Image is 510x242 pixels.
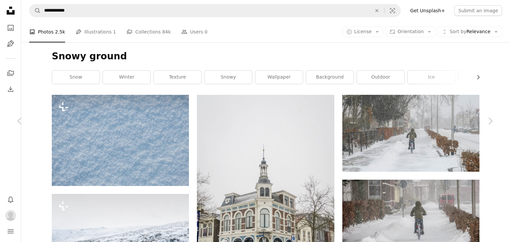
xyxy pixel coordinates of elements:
[4,37,17,50] a: Illustrations
[459,71,506,84] a: nature
[384,4,400,17] button: Visual search
[5,210,16,221] img: Avatar of user Pavel Ivanov
[4,209,17,222] button: Profile
[29,4,401,17] form: Find visuals sitewide
[113,28,116,35] span: 1
[342,130,479,136] a: person in brown jacket riding bicycle on snow covered road during daytime
[386,27,435,37] button: Orientation
[76,21,116,42] a: Illustrations 1
[450,29,490,35] span: Relevance
[357,71,404,84] a: outdoor
[52,95,189,186] img: a bird flying in the sky with a lot of snow on it
[454,5,502,16] button: Submit an image
[438,27,502,37] button: Sort byRelevance
[205,28,208,35] span: 0
[162,28,171,35] span: 84k
[52,137,189,143] a: a bird flying in the sky with a lot of snow on it
[450,29,466,34] span: Sort by
[4,193,17,206] button: Notifications
[343,27,383,37] button: License
[52,50,479,62] h1: Snowy ground
[103,71,150,84] a: winter
[4,67,17,80] a: Collections
[397,29,424,34] span: Orientation
[127,21,171,42] a: Collections 84k
[408,71,455,84] a: ice
[370,4,384,17] button: Clear
[197,213,334,219] a: brown and white concrete building during daytime
[354,29,372,34] span: License
[205,71,252,84] a: snowy
[4,21,17,34] a: Photos
[52,71,100,84] a: snow
[4,225,17,238] button: Menu
[342,95,479,172] img: person in brown jacket riding bicycle on snow covered road during daytime
[470,89,510,153] a: Next
[342,215,479,221] a: woman in brown coat riding bicycle on snow covered road during daytime
[472,71,479,84] button: scroll list to the right
[255,71,303,84] a: wallpaper
[4,83,17,96] a: Download History
[30,4,41,17] button: Search Unsplash
[181,21,208,42] a: Users 0
[306,71,354,84] a: background
[154,71,201,84] a: texture
[406,5,449,16] a: Get Unsplash+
